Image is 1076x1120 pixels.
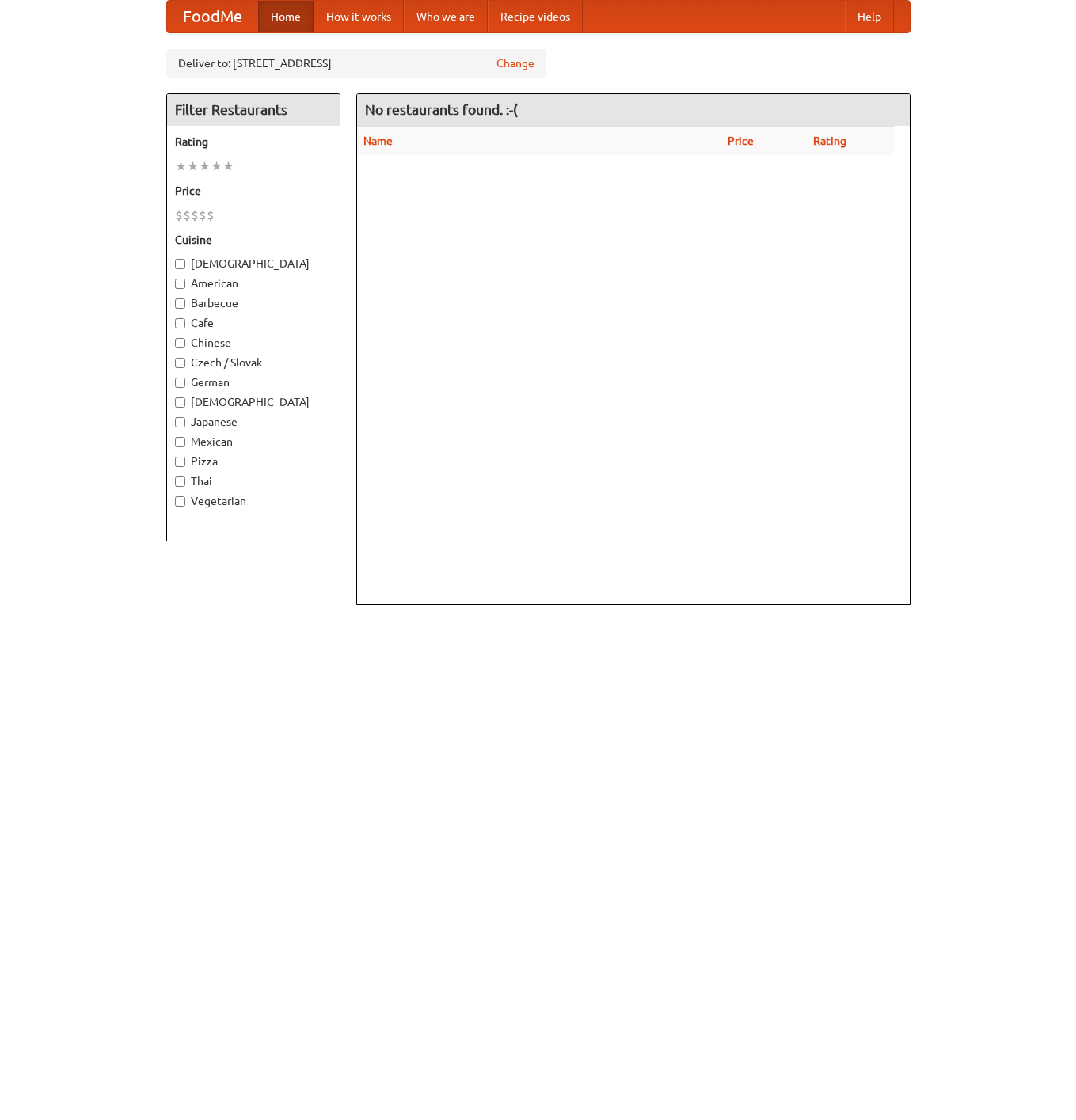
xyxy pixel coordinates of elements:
[404,1,488,32] a: Who we are
[222,158,234,175] li: ★
[175,437,185,447] input: Mexican
[175,275,332,291] label: American
[175,454,332,469] label: Pizza
[258,1,314,32] a: Home
[199,207,207,224] li: $
[175,355,332,370] label: Czech / Slovak
[813,135,846,147] a: Rating
[175,295,332,311] label: Barbecue
[175,417,185,427] input: Japanese
[314,1,404,32] a: How it works
[175,493,332,509] label: Vegetarian
[175,207,183,224] li: $
[488,1,583,32] a: Recipe videos
[175,256,332,271] label: [DEMOGRAPHIC_DATA]
[175,378,185,388] input: German
[175,457,185,467] input: Pizza
[175,338,185,348] input: Chinese
[175,496,185,507] input: Vegetarian
[167,1,258,32] a: FoodMe
[175,279,185,289] input: American
[211,158,222,175] li: ★
[199,158,211,175] li: ★
[728,135,754,147] a: Price
[175,158,187,175] li: ★
[175,476,185,487] input: Thai
[175,397,185,408] input: [DEMOGRAPHIC_DATA]
[175,335,332,351] label: Chinese
[175,232,332,248] h5: Cuisine
[175,315,332,331] label: Cafe
[191,207,199,224] li: $
[363,135,393,147] a: Name
[845,1,894,32] a: Help
[207,207,215,224] li: $
[175,434,332,450] label: Mexican
[175,394,332,410] label: [DEMOGRAPHIC_DATA]
[166,49,546,78] div: Deliver to: [STREET_ADDRESS]
[175,318,185,328] input: Cafe
[175,298,185,309] input: Barbecue
[175,183,332,199] h5: Price
[187,158,199,175] li: ★
[175,473,332,489] label: Thai
[175,358,185,368] input: Czech / Slovak
[175,259,185,269] input: [DEMOGRAPHIC_DATA]
[183,207,191,224] li: $
[496,55,534,71] a: Change
[175,134,332,150] h5: Rating
[167,94,340,126] h4: Filter Restaurants
[365,102,518,117] ng-pluralize: No restaurants found. :-(
[175,374,332,390] label: German
[175,414,332,430] label: Japanese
